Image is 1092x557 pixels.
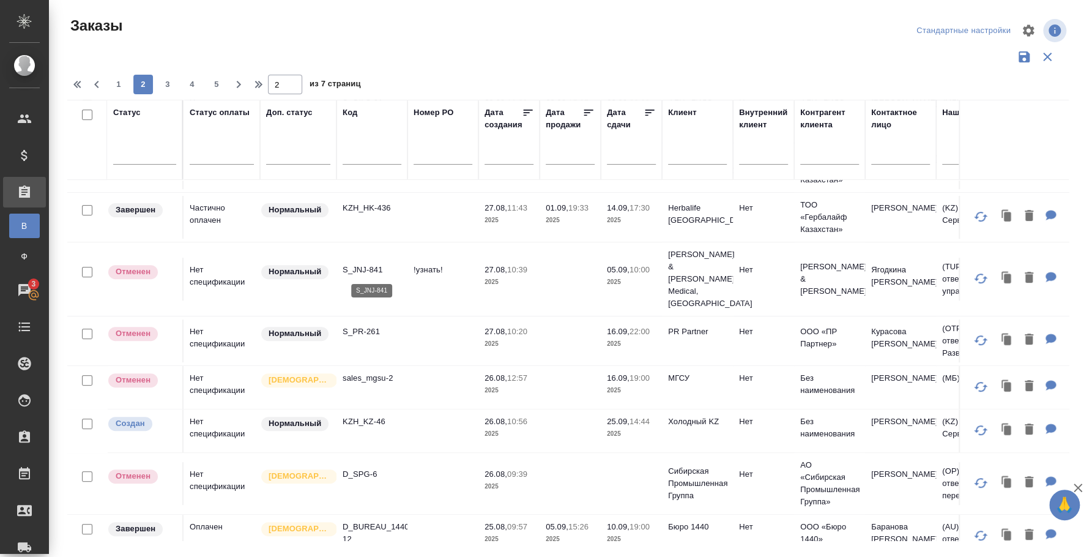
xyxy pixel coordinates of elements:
[107,264,176,280] div: Выставляет КМ после отмены со стороны клиента. Если уже после запуска – КМ пишет ПМу про отмену, ...
[182,78,202,91] span: 4
[1054,492,1075,518] span: 🙏
[507,417,527,426] p: 10:56
[865,258,936,301] td: Ягодкина [PERSON_NAME]
[116,266,150,278] p: Отменен
[607,373,630,383] p: 16.09,
[182,75,202,94] button: 4
[995,523,1019,548] button: Клонировать
[630,327,650,336] p: 22:00
[485,428,533,440] p: 2025
[966,468,995,498] button: Обновить
[966,326,995,355] button: Обновить
[800,326,859,350] p: ООО «ПР Партнер»
[116,327,150,340] p: Отменен
[343,107,357,119] div: Код
[607,522,630,531] p: 10.09,
[184,320,260,362] td: Нет спецификации
[966,521,995,550] button: Обновить
[668,416,727,428] p: Холодный KZ
[414,107,453,119] div: Номер PO
[630,265,650,274] p: 10:00
[936,316,1083,365] td: (OTP) Общество с ограниченной ответственностью «Вектор Развития»
[485,265,507,274] p: 27.08,
[485,214,533,226] p: 2025
[966,372,995,402] button: Обновить
[739,416,788,428] p: Нет
[343,468,401,480] p: D_SPG-6
[995,327,1019,353] button: Клонировать
[995,266,1019,291] button: Клонировать
[668,326,727,338] p: PR Partner
[1019,204,1039,229] button: Удалить
[269,417,321,430] p: Нормальный
[107,372,176,389] div: Выставляет КМ после отмены со стороны клиента. Если уже после запуска – КМ пишет ПМу про отмену, ...
[546,214,595,226] p: 2025
[269,374,330,386] p: [DEMOGRAPHIC_DATA]
[184,258,260,301] td: Нет спецификации
[995,204,1019,229] button: Клонировать
[865,409,936,452] td: [PERSON_NAME]
[269,523,330,535] p: [DEMOGRAPHIC_DATA]
[9,214,40,238] a: В
[942,107,1003,119] div: Наше юр. лицо
[871,107,930,131] div: Контактное лицо
[966,416,995,445] button: Обновить
[546,203,568,212] p: 01.09,
[343,264,401,276] p: S_JNJ-841
[485,480,533,493] p: 2025
[260,372,330,389] div: Выставляется автоматически для первых 3 заказов нового контактного лица. Особое внимание
[507,373,527,383] p: 12:57
[67,16,122,36] span: Заказы
[800,459,859,508] p: АО «Сибирская Промышленная Группа»
[1019,327,1039,353] button: Удалить
[485,276,533,288] p: 2025
[343,326,401,338] p: S_PR-261
[607,533,656,545] p: 2025
[865,366,936,409] td: [PERSON_NAME]
[107,326,176,342] div: Выставляет КМ после отмены со стороны клиента. Если уже после запуска – КМ пишет ПМу про отмену, ...
[865,196,936,239] td: [PERSON_NAME]
[109,75,128,94] button: 1
[507,203,527,212] p: 11:43
[269,470,330,482] p: [DEMOGRAPHIC_DATA]
[607,428,656,440] p: 2025
[343,521,401,545] p: D_BUREAU_1440-12
[546,522,568,531] p: 05.09,
[936,409,1083,452] td: (KZ) ТОО «Атлас Лэнгвидж Сервисез»
[1014,16,1043,45] span: Настроить таблицу
[800,199,859,236] p: ТОО «Гербалайф Казахстан»
[1036,45,1059,69] button: Сбросить фильтры
[260,264,330,280] div: Статус по умолчанию для стандартных заказов
[15,250,34,263] span: Ф
[607,338,656,350] p: 2025
[739,107,788,131] div: Внутренний клиент
[260,521,330,537] div: Выставляется автоматически для первых 3 заказов нового контактного лица. Особое внимание
[9,244,40,269] a: Ф
[485,373,507,383] p: 26.08,
[739,326,788,338] p: Нет
[630,203,650,212] p: 17:30
[936,366,1083,409] td: (МБ) ООО "Монблан"
[668,202,727,226] p: Herbalife [GEOGRAPHIC_DATA]
[739,372,788,384] p: Нет
[936,196,1083,239] td: (KZ) ТОО «Атлас Лэнгвидж Сервисез»
[607,265,630,274] p: 05.09,
[24,278,43,290] span: 3
[1019,417,1039,443] button: Удалить
[607,203,630,212] p: 14.09,
[113,107,141,119] div: Статус
[1019,374,1039,399] button: Удалить
[485,327,507,336] p: 27.08,
[407,258,478,301] td: !узнать!
[116,204,155,216] p: Завершен
[568,203,589,212] p: 19:33
[607,107,644,131] div: Дата сдачи
[507,265,527,274] p: 10:39
[668,107,696,119] div: Клиент
[800,416,859,440] p: Без наименования
[485,107,522,131] div: Дата создания
[507,522,527,531] p: 09:57
[269,204,321,216] p: Нормальный
[800,107,859,131] div: Контрагент клиента
[269,266,321,278] p: Нормальный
